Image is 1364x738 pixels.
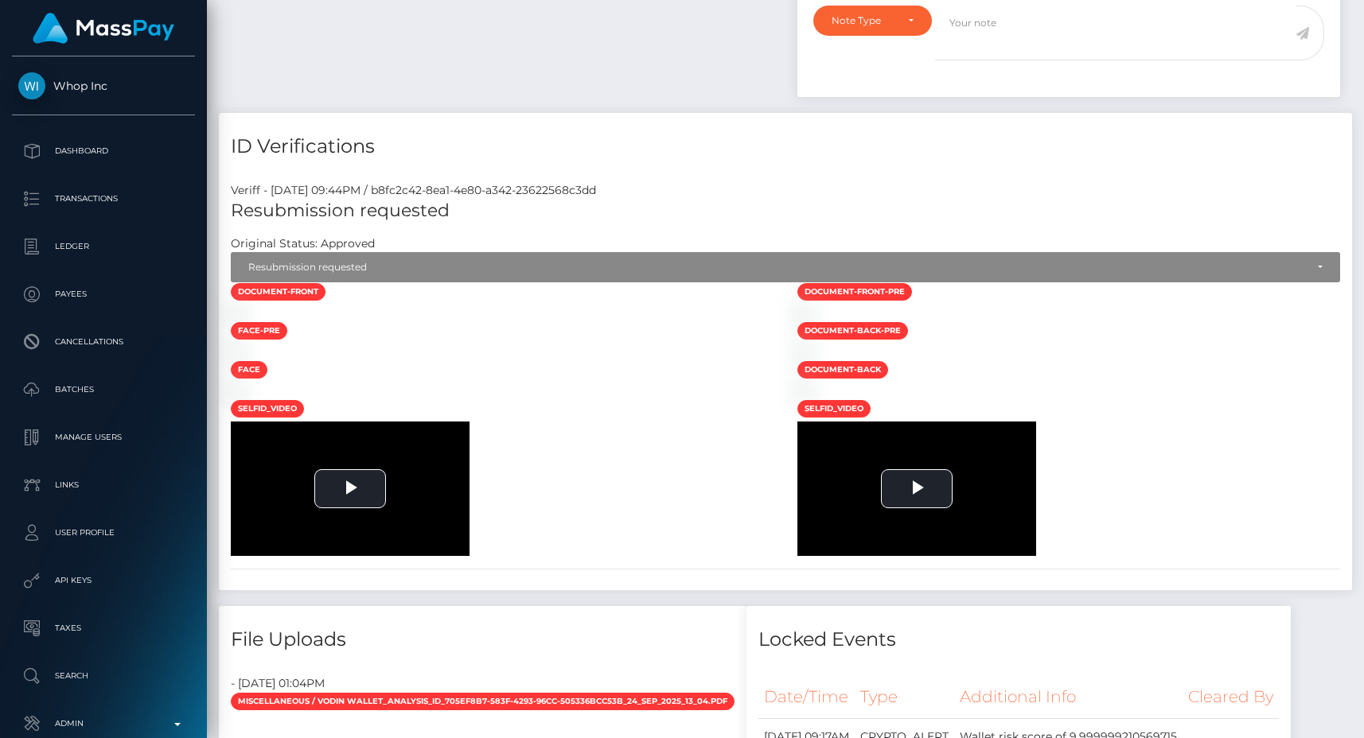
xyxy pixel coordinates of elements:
button: Play Video [314,469,386,508]
img: 2767d9b9-be92-480f-8b58-ff090be44fcf [797,307,810,320]
div: - [DATE] 01:04PM [219,675,746,692]
div: Note Type [832,14,895,27]
img: MassPay Logo [33,13,174,44]
p: Dashboard [18,139,189,163]
div: Video Player [797,421,1036,556]
a: Ledger [12,227,195,266]
p: Payees [18,282,189,306]
div: Veriff - [DATE] 09:44PM / b8fc2c42-8ea1-4e80-a342-23622568c3dd [219,182,1352,199]
a: Payees [12,274,195,314]
span: document-front-pre [797,283,912,301]
span: Miscellaneous / Vodin wallet_analysis_id_705ef8b7-583f-4293-96cc-505336bcc53b_24_Sep_2025_13_04.pdf [231,693,735,710]
p: Batches [18,378,189,402]
button: Play Video [881,469,953,508]
span: selfid_video [231,400,304,418]
h4: ID Verifications [231,133,1340,161]
a: Dashboard [12,131,195,171]
button: Note Type [813,6,932,36]
p: API Keys [18,569,189,592]
p: Taxes [18,616,189,640]
p: User Profile [18,521,189,545]
img: ea565d12-4bde-4a1e-b971-6c7d79d0e7a9 [797,346,810,359]
p: Ledger [18,235,189,258]
h4: File Uploads [231,626,735,654]
button: Resubmission requested [231,252,1340,282]
img: d0838804-a136-4336-9827-ee239dd5f6a2 [231,385,244,398]
a: API Keys [12,561,195,600]
img: 96801f3c-b3a6-469f-8900-ff8db2410ddd [797,385,810,398]
a: Links [12,465,195,505]
span: face-pre [231,322,287,340]
span: document-back-pre [797,322,908,340]
p: Manage Users [18,425,189,449]
div: Video Player [231,421,470,556]
a: Cancellations [12,322,195,362]
a: Search [12,656,195,696]
span: document-front [231,283,325,301]
div: Resubmission requested [248,261,1305,274]
a: Taxes [12,608,195,648]
th: Date/Time [758,675,855,719]
a: Manage Users [12,418,195,457]
p: Admin [18,712,189,736]
span: Whop Inc [12,79,195,93]
span: face [231,361,267,379]
span: selfid_video [797,400,871,418]
p: Transactions [18,187,189,211]
h5: Resubmission requested [231,199,1340,223]
h7: Original Status: Approved [231,236,375,251]
a: Transactions [12,179,195,219]
h4: Locked Events [758,626,1279,654]
a: Batches [12,370,195,410]
th: Additional Info [954,675,1183,719]
img: 2e46a96e-dd4f-4976-8405-55d232f2c913 [231,307,244,320]
a: User Profile [12,513,195,553]
img: c9f630a7-b17e-4293-9e5e-b0c6d6689a92 [231,346,244,359]
p: Cancellations [18,330,189,354]
span: document-back [797,361,888,379]
img: Whop Inc [18,72,45,99]
th: Cleared By [1183,675,1279,719]
p: Links [18,473,189,497]
p: Search [18,664,189,688]
th: Type [855,675,954,719]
